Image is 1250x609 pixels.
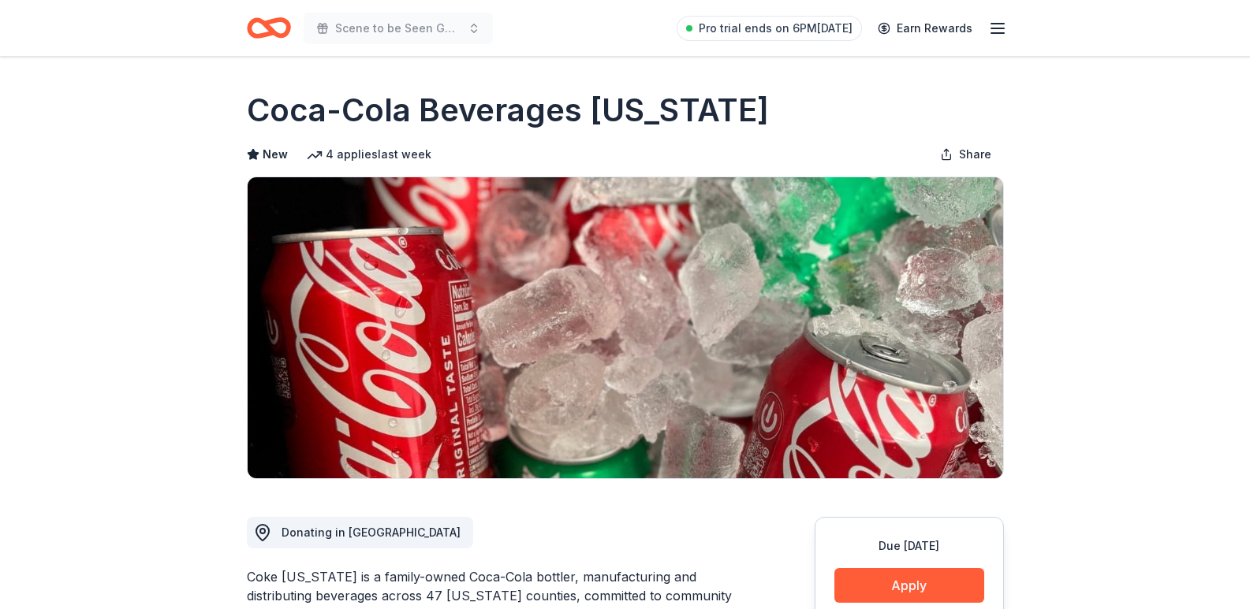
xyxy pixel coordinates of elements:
[304,13,493,44] button: Scene to be Seen Gala
[834,537,984,555] div: Due [DATE]
[927,139,1004,170] button: Share
[307,145,431,164] div: 4 applies last week
[677,16,862,41] a: Pro trial ends on 6PM[DATE]
[335,19,461,38] span: Scene to be Seen Gala
[834,568,984,603] button: Apply
[699,19,853,38] span: Pro trial ends on 6PM[DATE]
[282,525,461,539] span: Donating in [GEOGRAPHIC_DATA]
[959,145,991,164] span: Share
[247,88,769,132] h1: Coca-Cola Beverages [US_STATE]
[247,9,291,46] a: Home
[263,145,288,164] span: New
[868,14,982,43] a: Earn Rewards
[248,177,1003,478] img: Image for Coca-Cola Beverages Florida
